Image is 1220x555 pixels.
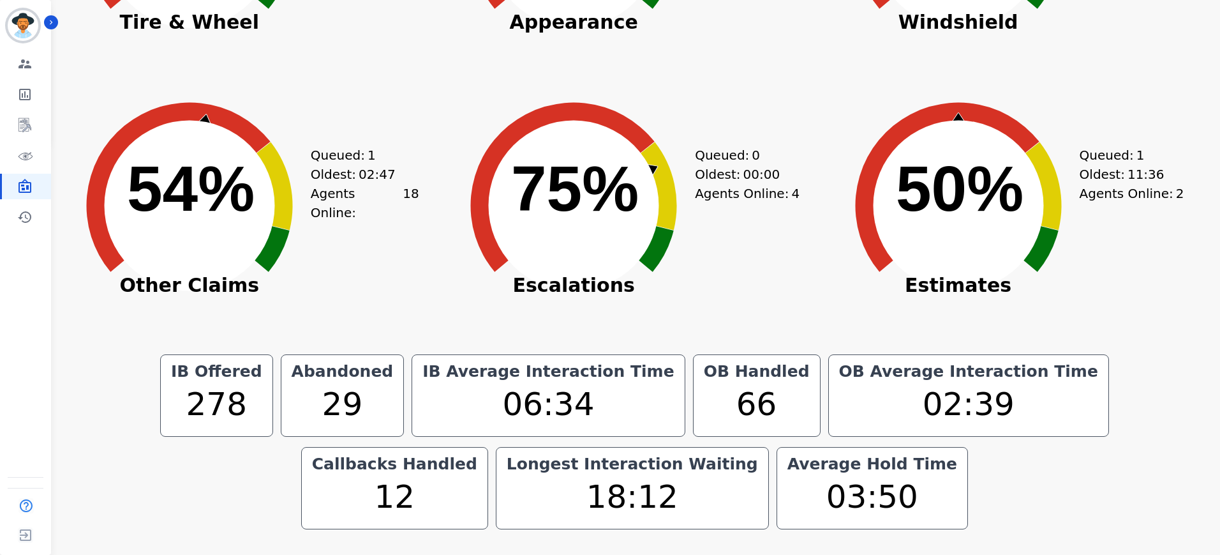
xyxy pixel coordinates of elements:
text: 75% [511,153,639,224]
div: Oldest: [695,165,791,184]
span: 18 [403,184,419,222]
div: Callbacks Handled [309,455,480,473]
div: IB Offered [168,363,265,381]
span: 00:00 [743,165,780,184]
div: 03:50 [785,473,960,521]
span: 4 [791,184,800,203]
div: Longest Interaction Waiting [504,455,761,473]
span: 1 [368,146,376,165]
span: 11:36 [1127,165,1164,184]
div: Average Hold Time [785,455,960,473]
span: 1 [1136,146,1145,165]
span: 02:47 [359,165,396,184]
div: OB Handled [701,363,812,381]
div: Oldest: [311,165,406,184]
div: Oldest: [1080,165,1175,184]
div: Queued: [311,146,406,165]
span: Windshield [831,16,1086,29]
span: 2 [1176,184,1184,203]
div: Queued: [1080,146,1175,165]
text: 50% [896,153,1023,224]
div: IB Average Interaction Time [420,363,676,381]
span: Escalations [446,279,701,292]
div: 66 [701,381,812,429]
div: Agents Online: [1080,184,1188,203]
div: 18:12 [504,473,761,521]
div: 278 [168,381,265,429]
img: Bordered avatar [8,10,38,41]
div: OB Average Interaction Time [837,363,1101,381]
span: Estimates [831,279,1086,292]
span: Tire & Wheel [62,16,317,29]
span: 0 [752,146,760,165]
div: Abandoned [289,363,396,381]
div: 12 [309,473,480,521]
span: Appearance [446,16,701,29]
div: Agents Online: [311,184,419,222]
div: Agents Online: [695,184,803,203]
div: Queued: [695,146,791,165]
div: 06:34 [420,381,676,429]
div: 29 [289,381,396,429]
div: 02:39 [837,381,1101,429]
text: 54% [127,153,255,224]
span: Other Claims [62,279,317,292]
